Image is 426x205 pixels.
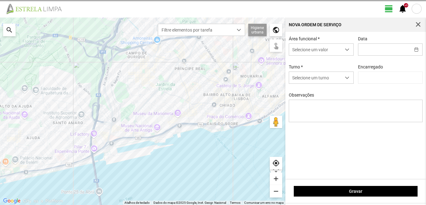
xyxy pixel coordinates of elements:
div: Higiene urbana [248,24,267,36]
label: Data [358,36,367,41]
a: Comunicar um erro no mapa [244,201,283,204]
span: Selecione um valor [289,44,341,55]
label: Turno * [289,64,303,69]
div: add [270,172,282,185]
span: view_day [384,4,394,13]
div: public [270,24,282,36]
label: Área funcional * [289,36,320,41]
div: dropdown trigger [341,72,353,83]
a: Termos (abre num novo separador) [230,201,240,204]
img: Google [2,197,22,205]
label: Encarregado [358,64,383,69]
span: Selecione um turno [289,72,341,83]
img: file [4,3,69,14]
span: Gravar [297,189,414,194]
label: Observações [289,92,314,97]
div: my_location [270,157,282,169]
div: +9 [404,3,408,7]
div: touch_app [270,39,282,52]
div: dropdown trigger [233,24,245,36]
span: notifications [398,4,407,13]
span: Filtre elementos por tarefa [158,24,233,36]
div: Nova Ordem de Serviço [289,22,341,27]
div: remove [270,185,282,197]
span: Dados do mapa ©2025 Google, Inst. Geogr. Nacional [153,201,226,204]
button: Arraste o Pegman para o mapa para abrir o Street View [270,116,282,128]
div: dropdown trigger [341,44,353,55]
button: Atalhos de teclado [124,201,150,205]
button: Gravar [294,186,418,197]
a: Abrir esta área no Google Maps (abre uma nova janela) [2,197,22,205]
div: search [3,24,16,36]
